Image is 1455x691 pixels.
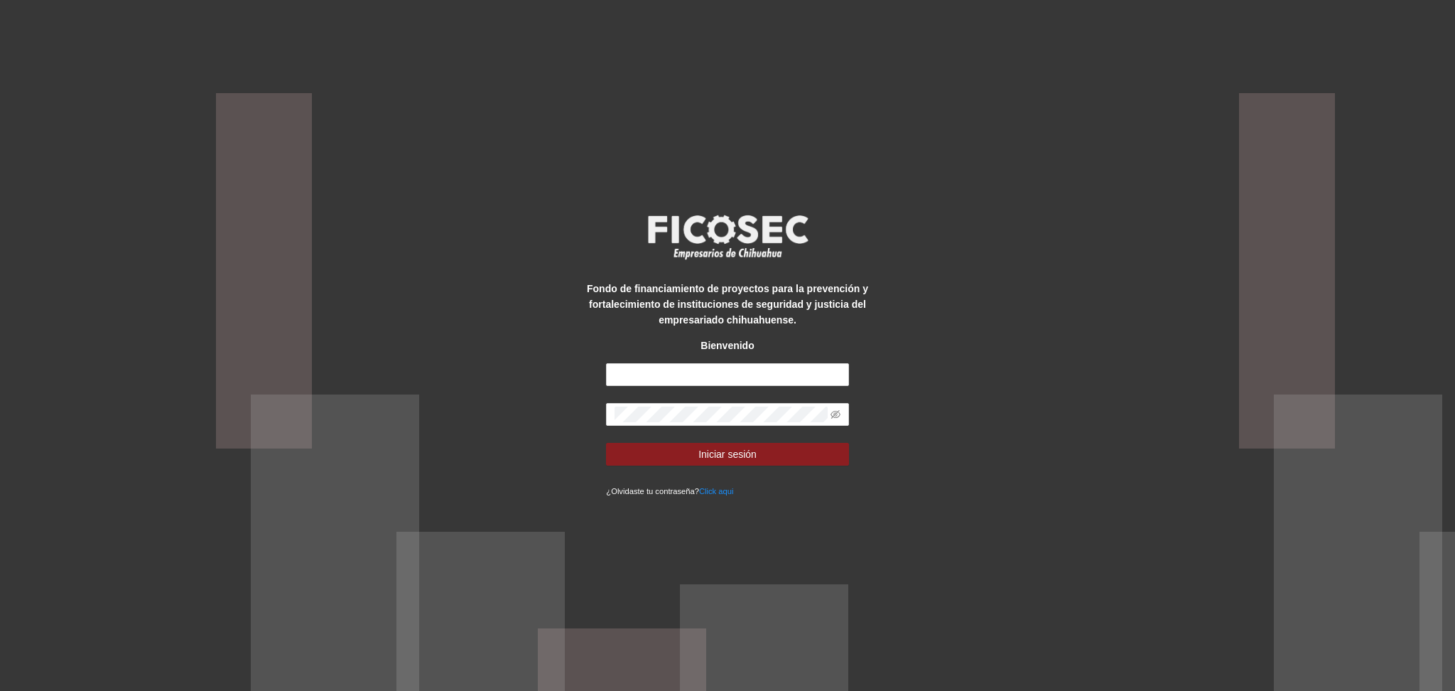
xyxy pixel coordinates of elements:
img: logo [639,210,816,263]
span: eye-invisible [831,409,840,419]
a: Click aqui [699,487,734,496]
button: Iniciar sesión [606,443,848,466]
small: ¿Olvidaste tu contraseña? [606,487,733,496]
strong: Bienvenido [701,340,754,351]
span: Iniciar sesión [698,446,757,462]
strong: Fondo de financiamiento de proyectos para la prevención y fortalecimiento de instituciones de seg... [587,283,868,326]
